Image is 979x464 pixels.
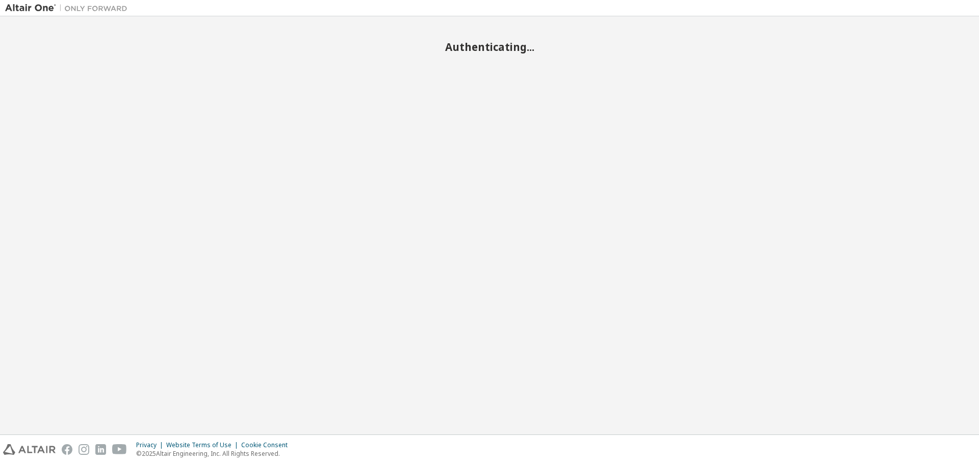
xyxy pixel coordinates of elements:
img: Altair One [5,3,133,13]
div: Privacy [136,441,166,449]
div: Website Terms of Use [166,441,241,449]
h2: Authenticating... [5,40,974,53]
p: © 2025 Altair Engineering, Inc. All Rights Reserved. [136,449,294,458]
img: linkedin.svg [95,444,106,455]
img: facebook.svg [62,444,72,455]
img: altair_logo.svg [3,444,56,455]
img: instagram.svg [79,444,89,455]
img: youtube.svg [112,444,127,455]
div: Cookie Consent [241,441,294,449]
